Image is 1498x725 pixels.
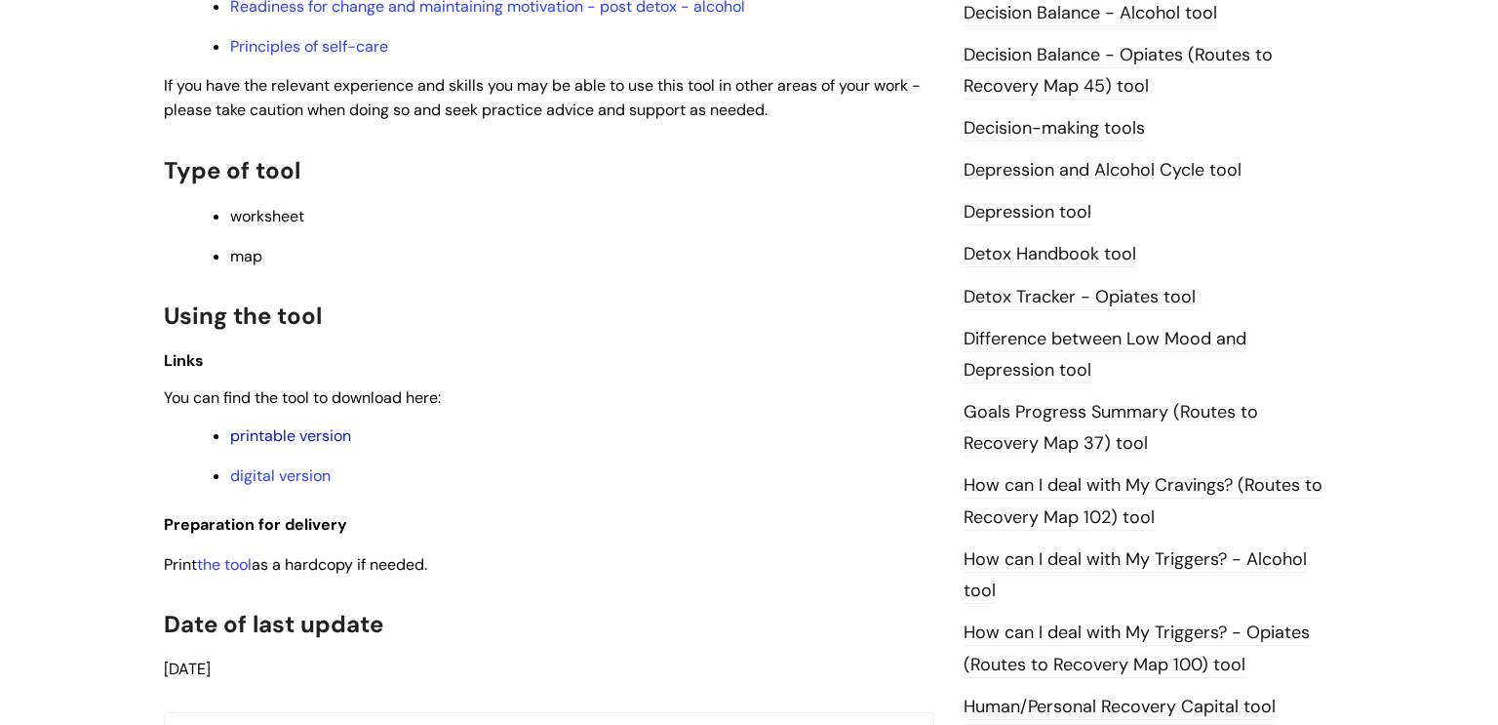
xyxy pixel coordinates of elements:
span: Preparation for delivery [164,514,347,535]
span: Print as a hardcopy if needed. [164,554,427,575]
span: If you have the relevant experience and skills you may be able to use this tool in other areas of... [164,75,921,120]
a: Principles of self-care [230,36,388,57]
a: Goals Progress Summary (Routes to Recovery Map 37) tool [964,400,1258,457]
a: digital version [230,465,331,486]
a: How can I deal with My Cravings? (Routes to Recovery Map 102) tool [964,473,1322,530]
span: [DATE] [164,659,211,679]
a: printable version [230,425,351,446]
a: Depression tool [964,200,1091,225]
a: the tool [197,554,252,575]
a: How can I deal with My Triggers? - Opiates (Routes to Recovery Map 100) tool [964,621,1310,677]
span: Links [164,350,204,371]
span: You can find the tool to download here: [164,387,441,408]
a: Decision Balance - Alcohol tool [964,1,1217,26]
span: worksheet [230,206,304,226]
span: map [230,246,262,266]
span: Using the tool [164,301,322,331]
span: Type of tool [164,155,300,185]
a: Difference between Low Mood and Depression tool [964,327,1246,383]
a: Decision-making tools [964,116,1145,141]
a: Detox Handbook tool [964,242,1136,267]
a: Decision Balance - Opiates (Routes to Recovery Map 45) tool [964,43,1273,100]
span: Date of last update [164,609,383,639]
a: Depression and Alcohol Cycle tool [964,158,1242,183]
a: How can I deal with My Triggers? - Alcohol tool [964,547,1307,604]
a: Detox Tracker - Opiates tool [964,285,1196,310]
a: Human/Personal Recovery Capital tool [964,695,1276,720]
